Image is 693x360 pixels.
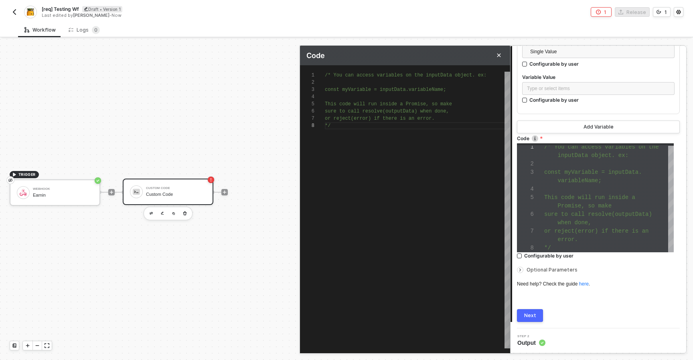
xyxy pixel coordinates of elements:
span: Step 2 [517,335,545,338]
span: This code will run inside a [544,194,635,201]
textarea: Editor content;Press Alt+F1 for Accessibility Options. [330,122,331,129]
div: 7 [300,115,314,122]
div: 6 [517,210,534,219]
img: back [11,9,18,15]
span: sure to call resolve(outputData) when done, [325,109,449,114]
div: Configurable by user [524,252,573,259]
div: Draft • Version 1 [82,6,122,12]
span: error. [558,236,578,243]
div: Need help? Check the guide . [517,281,680,288]
div: 4 [300,93,314,101]
div: 2 [300,79,314,86]
div: Configurable by user [529,97,579,103]
span: /* You can access variables on the inputData objec [325,72,469,78]
a: here [579,281,589,287]
button: Next [517,309,543,322]
span: when done, [558,219,592,226]
div: 1 [300,72,314,79]
span: icon-arrow-right-small [518,267,523,272]
span: icon-expand [45,343,49,348]
span: Single Value [530,46,670,58]
div: 5 [300,101,314,108]
span: /* You can access variables on the [544,144,659,150]
div: Configurable by user [529,60,579,67]
span: const myVariable = inputData.variableName; [325,87,446,93]
span: icon-settings [676,10,681,14]
span: This code will run inside a Promise, so make [325,101,452,107]
div: Add Variable [584,124,614,130]
div: 4 [517,185,534,193]
img: icon-info [532,135,538,142]
button: back [10,7,19,17]
div: Workflow [24,27,56,33]
span: icon-versioning [657,10,661,14]
span: Optional Parameters [527,267,577,273]
div: 8 [517,244,534,252]
span: variableName; [558,177,602,184]
div: 1 [604,9,606,16]
button: Close [494,50,504,60]
span: Output [517,339,545,347]
label: Code [517,135,680,142]
div: 3 [300,86,314,93]
div: 2 [517,160,534,168]
span: inputData object. ex: [558,152,628,159]
span: Promise, so make [558,203,612,209]
span: Code [306,51,325,60]
img: integration-icon [27,8,34,16]
button: 1 [591,7,612,17]
div: 5 [517,193,534,202]
div: 8 [300,122,314,129]
button: Add Variable [517,121,680,133]
span: t. ex: [469,72,486,78]
div: 7 [517,227,534,235]
span: icon-error-page [596,10,601,14]
span: const myVariable = inputData. [544,169,642,175]
button: Release [615,7,650,17]
span: or reject(error) if there is an error. [325,116,435,121]
div: 1 [517,143,534,151]
div: 3 [517,168,534,177]
div: Logs [69,26,100,34]
div: Last edited by - Now [42,12,346,18]
span: sure to call resolve(outputData) [544,211,652,217]
sup: 0 [92,26,100,34]
div: Next [524,312,536,319]
div: 1 [665,9,667,16]
button: 1 [653,7,671,17]
div: 6 [300,108,314,115]
span: icon-play [25,343,30,348]
div: Optional Parameters [517,265,680,274]
span: [PERSON_NAME] [73,12,109,18]
span: [req] Testing Wf [42,6,79,12]
span: icon-minus [35,343,40,348]
span: icon-edit [84,7,88,11]
label: Variable Value [522,74,675,80]
span: or reject(error) if there is an [544,228,648,234]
